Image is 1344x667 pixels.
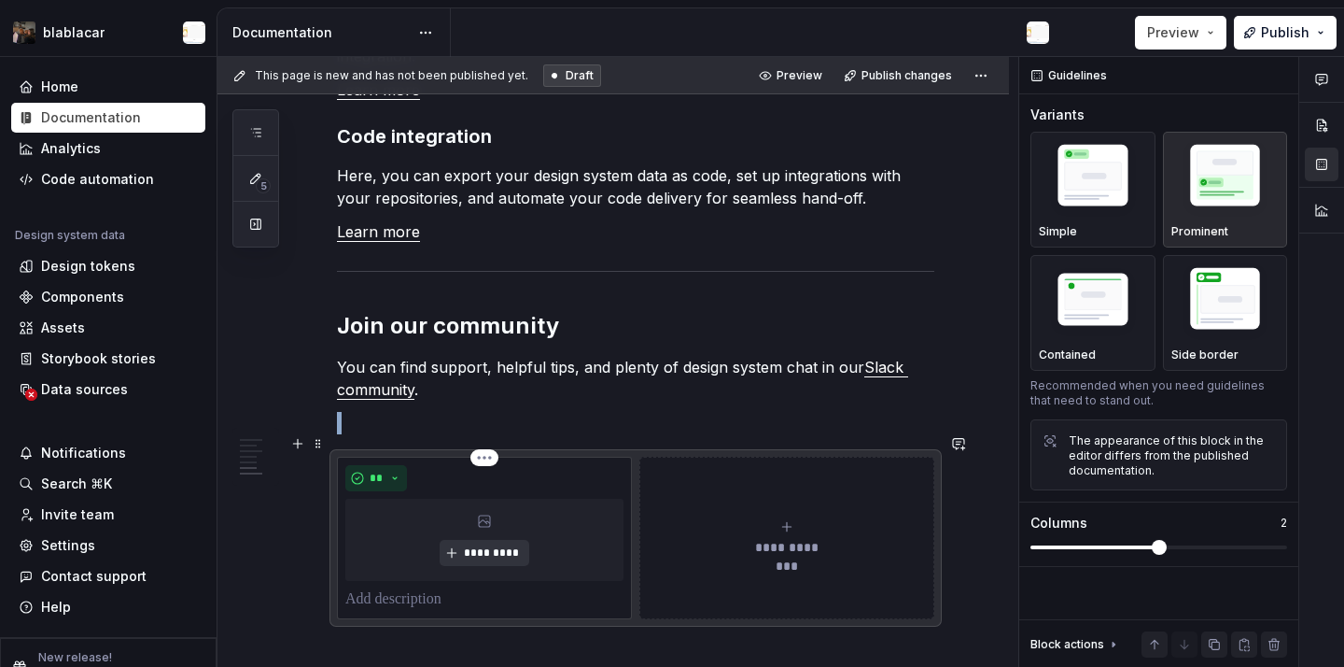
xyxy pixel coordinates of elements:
a: Assets [11,313,205,343]
a: Code automation [11,164,205,194]
button: placeholderProminent [1163,132,1288,248]
a: Analytics [11,134,205,163]
p: Here, you can export your design system data as code, set up integrations with your repositories,... [337,164,934,209]
a: Documentation [11,103,205,133]
span: 5 [256,178,271,193]
span: Publish changes [861,68,952,83]
a: Learn more [337,222,420,241]
div: Recommended when you need guidelines that need to stand out. [1030,378,1287,408]
div: The appearance of this block in the editor differs from the published documentation. [1069,433,1275,478]
h2: Join our community [337,311,934,341]
button: Publish [1234,16,1337,50]
div: Contact support [41,567,147,586]
div: Design system data [15,228,125,243]
button: Contact support [11,561,205,591]
div: Help [41,598,71,617]
a: Invite team [11,500,205,530]
a: Data sources [11,375,205,404]
h3: Code integration [337,123,934,149]
a: Settings [11,531,205,561]
img: placeholder [1039,265,1147,338]
div: Invite team [41,505,114,524]
span: This page is new and has not been published yet. [255,68,528,83]
div: Settings [41,536,95,555]
a: Design tokens [11,251,205,281]
button: Search ⌘K [11,469,205,499]
div: Block actions [1030,632,1121,658]
div: Block actions [1030,637,1104,652]
span: Preview [777,68,822,83]
span: Preview [1147,23,1199,42]
button: placeholderSide border [1163,255,1288,371]
button: placeholderSimple [1030,132,1155,248]
div: Code automation [41,170,154,189]
span: Draft [566,68,594,83]
button: placeholderContained [1030,255,1155,371]
div: Design tokens [41,257,135,276]
div: Analytics [41,139,101,158]
div: Notifications [41,444,126,462]
p: Contained [1039,348,1096,362]
a: Home [11,72,205,102]
a: Components [11,282,205,312]
div: Variants [1030,106,1085,124]
button: Preview [753,63,831,89]
div: Storybook stories [41,349,156,368]
button: Publish changes [838,63,960,89]
p: Simple [1039,224,1077,239]
img: 6406f678-1b55-468d-98ac-69dd53595fce.png [13,21,35,44]
div: Assets [41,319,85,337]
img: placeholder [1039,138,1147,220]
p: You can find support, helpful tips, and plenty of design system chat in our . [337,356,934,401]
button: Notifications [11,438,205,468]
button: blablacarNikki Craciun [4,12,213,52]
div: Search ⌘K [41,475,112,493]
img: Nikki Craciun [183,21,205,44]
p: Side border [1171,348,1239,362]
p: Prominent [1171,224,1228,239]
div: Components [41,288,124,306]
div: blablacar [43,23,105,42]
img: Nikki Craciun [1027,21,1049,44]
div: Home [41,78,78,96]
button: Help [11,592,205,622]
img: placeholder [1171,138,1280,220]
img: placeholder [1171,262,1280,343]
p: 2 [1281,516,1287,531]
button: Preview [1135,16,1226,50]
p: New release! [38,650,112,665]
div: Documentation [41,108,141,127]
a: Storybook stories [11,344,205,374]
div: Documentation [232,23,409,42]
div: Columns [1030,514,1087,532]
div: Data sources [41,380,128,399]
span: Publish [1261,23,1309,42]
